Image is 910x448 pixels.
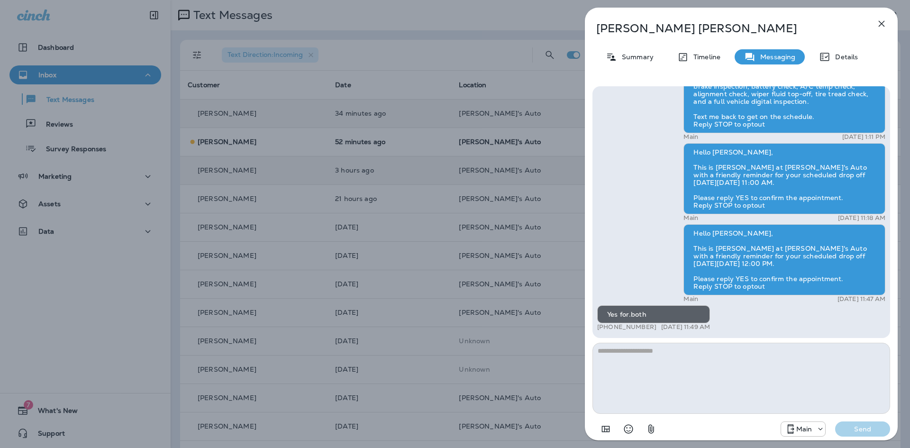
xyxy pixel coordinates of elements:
button: Add in a premade template [596,420,615,439]
p: [DATE] 11:49 AM [661,323,710,331]
div: Yes for.both [597,305,710,323]
button: Select an emoji [619,420,638,439]
p: [PERSON_NAME] [PERSON_NAME] [596,22,855,35]
p: [PHONE_NUMBER] [597,323,656,331]
div: Hello [PERSON_NAME], This is [PERSON_NAME] at [PERSON_NAME]'s Auto with a friendly reminder for y... [683,224,885,295]
p: Main [796,425,812,433]
p: Timeline [689,53,720,61]
p: [DATE] 1:11 PM [842,133,885,141]
p: [DATE] 11:47 AM [837,295,885,303]
p: Main [683,214,698,222]
div: +1 (941) 231-4423 [781,423,826,435]
p: Summary [617,53,654,61]
div: Hello [PERSON_NAME], This is [PERSON_NAME] at [PERSON_NAME]'s Auto with a friendly reminder for y... [683,143,885,214]
p: Details [830,53,858,61]
p: [DATE] 11:18 AM [838,214,885,222]
p: Messaging [755,53,795,61]
p: Main [683,295,698,303]
p: Main [683,133,698,141]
